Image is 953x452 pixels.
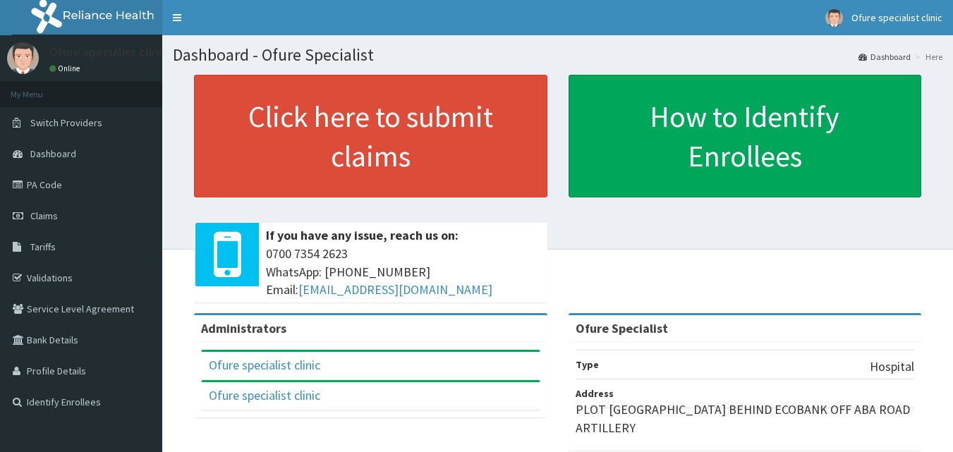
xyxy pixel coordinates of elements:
[858,51,911,63] a: Dashboard
[576,320,668,336] strong: Ofure Specialist
[870,358,914,376] p: Hospital
[30,240,56,253] span: Tariffs
[7,42,39,74] img: User Image
[576,358,599,371] b: Type
[266,227,459,243] b: If you have any issue, reach us on:
[576,401,915,436] p: PLOT [GEOGRAPHIC_DATA] BEHIND ECOBANK OFF ABA ROAD ARTILLERY
[30,147,76,160] span: Dashboard
[912,51,942,63] li: Here
[30,209,58,222] span: Claims
[194,75,547,197] a: Click here to submit claims
[30,116,102,129] span: Switch Providers
[201,320,286,336] b: Administrators
[49,63,83,73] a: Online
[298,281,492,298] a: [EMAIL_ADDRESS][DOMAIN_NAME]
[266,245,540,299] span: 0700 7354 2623 WhatsApp: [PHONE_NUMBER] Email:
[173,46,942,64] h1: Dashboard - Ofure Specialist
[209,387,320,403] a: Ofure specialist clinic
[825,9,843,27] img: User Image
[569,75,922,197] a: How to Identify Enrollees
[209,357,320,373] a: Ofure specialist clinic
[49,46,168,59] p: Ofure specialist clinic
[576,387,614,400] b: Address
[851,11,942,24] span: Ofure specialist clinic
